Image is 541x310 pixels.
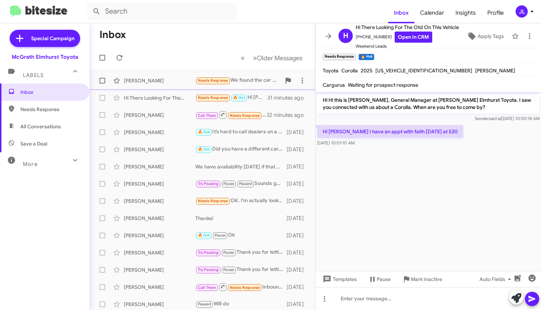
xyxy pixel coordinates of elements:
span: 🔥 Hot [233,95,245,100]
span: » [253,53,257,62]
span: 🔥 Hot [198,130,210,134]
div: Thank you for letting us know! [195,266,287,274]
span: Inbox [20,89,81,96]
div: [PERSON_NAME] [124,197,195,205]
span: Cargurus [323,82,345,88]
div: [PERSON_NAME] [124,77,195,84]
span: Hi There Looking For The Otd On This Vehicle [356,23,459,32]
div: [PERSON_NAME] [124,301,195,308]
div: Hi There Looking For The Otd On This Vehicle [124,94,195,101]
span: Pause [223,250,234,255]
span: All Conversations [20,123,61,130]
div: 31 minutes ago [267,94,310,101]
button: Next [249,51,307,65]
span: Paused [239,181,252,186]
span: 2025 [361,67,372,74]
div: [PERSON_NAME] [124,283,195,291]
div: Ok [195,231,287,239]
div: [PERSON_NAME] [124,215,195,222]
a: Insights [450,3,482,23]
span: Needs Response [198,95,228,100]
div: JL [516,5,528,18]
div: [PERSON_NAME] [124,111,195,119]
div: [DATE] [287,266,310,273]
span: Needs Response [20,106,81,113]
span: Toyota [323,67,338,74]
span: Save a Deal [20,140,47,147]
span: Auto Fields [479,273,514,286]
span: Sender [DATE] 10:00:18 AM [475,116,540,121]
nav: Page navigation example [237,51,307,65]
div: [DATE] [287,197,310,205]
button: Mark Inactive [396,273,448,286]
span: Pause [223,181,234,186]
span: Older Messages [257,54,302,62]
div: [PERSON_NAME] [124,146,195,153]
p: Hi Hi this is [PERSON_NAME], General Manager at [PERSON_NAME] Elmhurst Toyota. I saw you connecte... [317,94,540,114]
a: Profile [482,3,510,23]
span: Try Pausing [198,250,219,255]
span: More [23,161,38,167]
span: Needs Response [198,78,228,83]
div: [DATE] [287,301,310,308]
div: Did you have a different car you wanted information on? [195,145,287,153]
span: Pause [223,267,234,272]
span: Pause [377,273,391,286]
span: Needs Response [230,113,260,118]
small: Needs Response [323,54,356,60]
small: 🔥 Hot [359,54,374,60]
button: Apply Tags [459,30,511,43]
input: Search [87,3,237,20]
div: McGrath Elmhurst Toyota [12,53,78,61]
div: It’s hard to call dealers on a [DATE], but [DATE] I can see what’s out there [195,128,287,136]
div: [DATE] [287,129,310,136]
span: [US_VEHICLE_IDENTIFICATION_NUMBER] [375,67,472,74]
span: Labels [23,72,44,78]
div: [DATE] [287,163,310,170]
div: [DATE] [287,180,310,187]
span: 🔥 Hot [198,233,210,238]
span: Needs Response [230,285,260,290]
a: Inbox [388,3,414,23]
p: Hi [PERSON_NAME] I have an appt with faith [DATE] at 530 [317,125,463,138]
span: Special Campaign [31,35,74,42]
button: Pause [362,273,396,286]
a: Calendar [414,3,450,23]
span: Pause [215,233,225,238]
button: Templates [316,273,362,286]
span: Corolla [341,67,358,74]
div: [DATE] [287,232,310,239]
span: Mark Inactive [411,273,442,286]
span: Paused [198,302,211,306]
span: said at [489,116,501,121]
a: Open in CRM [395,32,432,43]
span: Waiting for prospect response [348,82,418,88]
span: Needs Response [198,199,228,203]
div: [PERSON_NAME] [124,232,195,239]
div: Sounds good. Thank you! [195,180,287,188]
div: [DATE] [287,249,310,256]
div: OK. I'm actually looking for a new vehicle. [195,197,287,205]
span: Call Them [198,113,216,118]
div: We have availability [DATE] if that works for you [195,163,287,170]
span: « [241,53,245,62]
div: [PERSON_NAME] [124,163,195,170]
div: [PERSON_NAME] [124,180,195,187]
div: 32 minutes ago [267,111,310,119]
span: [PHONE_NUMBER] [356,32,459,43]
div: Inbound Call [195,282,287,291]
h1: Inbox [99,29,126,40]
div: [DATE] [287,146,310,153]
div: We found the car with the exact features we were looking for. Deposit made. Search over. Thank you. [195,76,281,85]
button: Previous [237,51,249,65]
div: [DATE] [287,215,310,222]
button: Auto Fields [474,273,520,286]
span: Try Pausing [198,267,219,272]
span: Call Them [198,285,216,290]
div: Hi [PERSON_NAME] I have an appt with faith [DATE] at 530 [195,94,267,102]
div: Inbound Call [195,110,267,119]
